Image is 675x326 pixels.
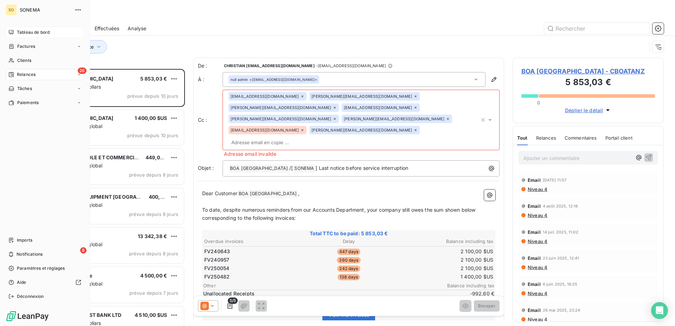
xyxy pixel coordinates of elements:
[344,106,412,110] span: [EMAIL_ADDRESS][DOMAIN_NAME]
[146,154,168,160] span: 449,00 €
[231,128,299,132] span: [EMAIL_ADDRESS][DOMAIN_NAME]
[521,76,655,90] h3: 5 853,03 €
[140,273,167,279] span: 4 500,00 €
[17,29,50,36] span: Tableau de bord
[149,194,171,200] span: 400,00 €
[17,237,32,243] span: Imports
[231,77,317,82] div: <[EMAIL_ADDRESS][DOMAIN_NAME]>
[528,255,541,261] span: Email
[224,150,276,158] span: Adresse email invalide
[398,264,494,272] td: 2 100,00 $US
[544,23,650,34] input: Rechercher
[311,94,412,98] span: [PERSON_NAME][EMAIL_ADDRESS][DOMAIN_NAME]
[204,265,229,272] span: FV250054
[78,68,86,74] span: 26
[202,207,477,221] span: To date, despite numerous reminders from our Accounts Department, your company still owes the sum...
[229,137,310,148] input: Adresse email en copie ...
[528,281,541,287] span: Email
[198,76,223,83] label: À :
[203,283,447,288] span: Other
[6,311,49,322] img: Logo LeanPay
[311,128,412,132] span: [PERSON_NAME][EMAIL_ADDRESS][DOMAIN_NAME]
[17,71,36,78] span: Relances
[17,293,44,300] span: Déconnexion
[565,107,603,114] span: Déplier le détail
[543,308,580,312] span: 26 mai 2025, 23:24
[537,100,540,106] span: 0
[17,100,39,106] span: Paiements
[528,229,541,235] span: Email
[452,290,494,297] span: -992,60 €
[203,290,451,297] span: Unallocated Receipts
[337,266,360,272] span: 242 days
[528,177,541,183] span: Email
[447,283,494,288] span: Balance including tax
[202,190,237,196] span: Dear Customer
[203,230,494,237] span: Total TTC to be paid: 5 853,03 €
[80,247,86,254] span: 8
[543,178,567,182] span: [DATE] 11:57
[17,265,65,271] span: Paramètres et réglages
[398,238,494,245] th: Balance including tax
[527,290,547,296] span: Niveau 4
[204,256,229,263] span: FV240957
[17,57,31,64] span: Clients
[128,25,146,32] span: Analyse
[204,248,230,255] span: FV240643
[543,230,578,234] span: 14 juil. 2025, 11:02
[517,135,528,141] span: Tout
[129,172,178,178] span: prévue depuis 8 jours
[398,256,494,264] td: 2 100,00 $US
[344,117,444,121] span: [PERSON_NAME][EMAIL_ADDRESS][DOMAIN_NAME]
[521,66,655,76] span: BOA [GEOGRAPHIC_DATA] - CBOATANZ
[298,190,300,196] span: ,
[651,302,668,319] div: Open Intercom Messenger
[301,238,397,245] th: Delay
[135,115,167,121] span: 1 400,00 $US
[543,256,579,260] span: 23 juin 2025, 12:41
[50,154,144,160] span: BANQUE AGRICOLE ET COMMERCIALE
[289,165,293,171] span: /[
[543,282,578,286] span: 6 juin 2025, 16:25
[20,7,70,13] span: SONEMA
[6,4,17,15] div: SO
[138,233,167,239] span: 13 342,38 €
[398,248,494,255] td: 2 100,00 $US
[198,165,214,171] span: Objet :
[129,211,178,217] span: prévue depuis 8 jours
[129,251,178,256] span: prévue depuis 8 jours
[198,62,223,69] span: De :
[238,190,298,198] span: BOA [GEOGRAPHIC_DATA]
[17,85,32,92] span: Tâches
[605,135,632,141] span: Portail client
[527,317,547,322] span: Niveau 4
[204,273,230,280] span: FV250482
[337,257,360,263] span: 360 days
[398,273,494,281] td: 1 400,00 $US
[528,203,541,209] span: Email
[474,300,500,312] button: Envoyer
[565,135,597,141] span: Commentaires
[198,116,223,123] label: Cc :
[231,94,299,98] span: [EMAIL_ADDRESS][DOMAIN_NAME]
[17,43,35,50] span: Factures
[224,64,315,68] span: CHRISTIAN [EMAIL_ADDRESS][DOMAIN_NAME]
[316,64,386,68] span: - [EMAIL_ADDRESS][DOMAIN_NAME]
[527,186,547,192] span: Niveau 4
[204,238,300,245] th: Overdue invoices
[127,93,178,99] span: prévue depuis 10 jours
[543,204,578,208] span: 4 août 2025, 12:16
[135,312,167,318] span: 4 510,00 $US
[34,69,185,326] div: grid
[563,106,614,114] button: Déplier le détail
[229,165,289,173] span: BOA [GEOGRAPHIC_DATA]
[528,307,541,313] span: Email
[6,277,84,288] a: Aide
[228,298,238,304] span: 5/5
[527,238,547,244] span: Niveau 4
[527,212,547,218] span: Niveau 4
[17,279,26,286] span: Aide
[293,165,315,173] span: SONEMA
[231,77,248,82] span: null admin
[337,249,360,255] span: 447 days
